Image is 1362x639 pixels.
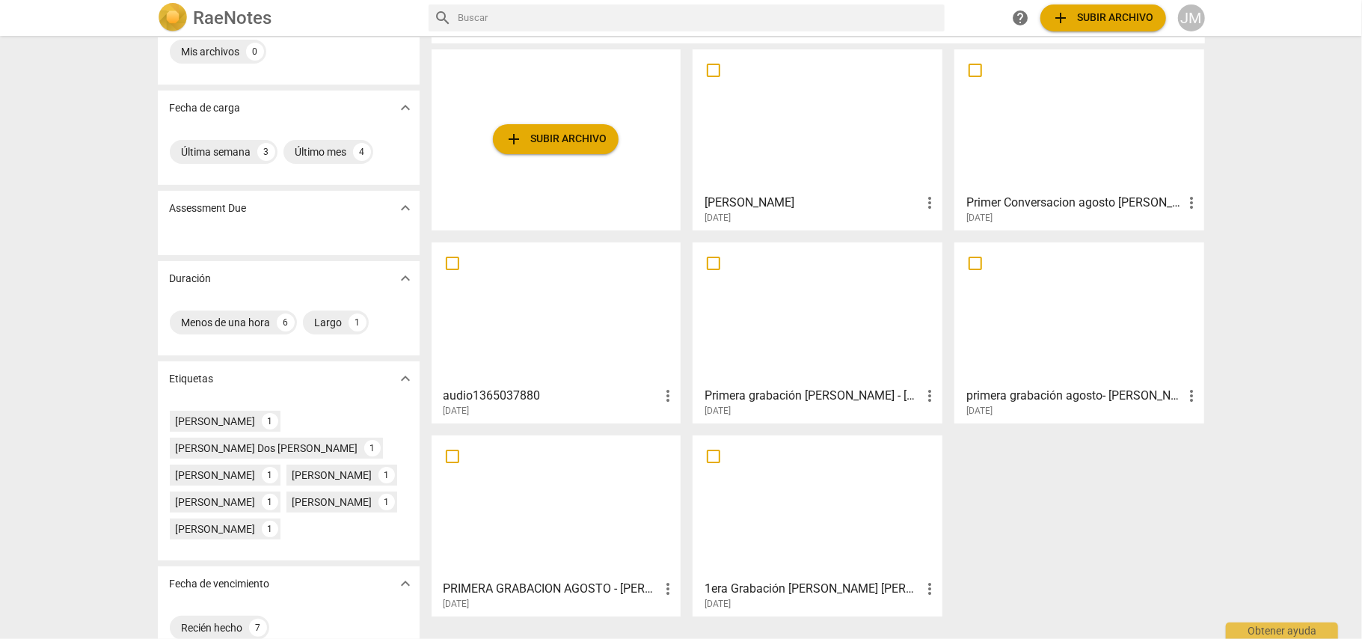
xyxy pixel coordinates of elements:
[295,144,347,159] div: Último mes
[176,522,256,536] div: [PERSON_NAME]
[170,371,214,387] p: Etiquetas
[394,97,417,119] button: Mostrar más
[921,580,939,598] span: more_vert
[705,212,731,224] span: [DATE]
[292,495,372,510] div: [PERSON_NAME]
[659,387,677,405] span: more_vert
[170,271,212,287] p: Duración
[1052,9,1070,27] span: add
[444,580,660,598] h3: PRIMERA GRABACION AGOSTO - SEBASTIAN SOSA
[246,43,264,61] div: 0
[292,468,372,483] div: [PERSON_NAME]
[315,315,343,330] div: Largo
[182,620,243,635] div: Recién hecho
[182,315,271,330] div: Menos de una hora
[396,575,414,593] span: expand_more
[505,130,607,148] span: Subir archivo
[176,468,256,483] div: [PERSON_NAME]
[194,7,272,28] h2: RaeNotes
[1226,623,1338,639] div: Obtener ayuda
[1182,387,1200,405] span: more_vert
[493,124,619,154] button: Subir
[1040,4,1166,31] button: Subir
[394,267,417,290] button: Mostrar más
[158,3,417,33] a: LogoRaeNotes
[1182,194,1200,212] span: more_vert
[396,99,414,117] span: expand_more
[378,467,395,483] div: 1
[158,3,188,33] img: Logo
[705,580,921,598] h3: 1era Grabación de Agosto Marta Trujillo
[966,194,1182,212] h3: Primer Conversacion agosto Esther Gerez
[444,387,660,405] h3: audio1365037880
[396,269,414,287] span: expand_more
[353,143,371,161] div: 4
[182,144,251,159] div: Última semana
[458,6,939,30] input: Buscar
[435,9,453,27] span: search
[921,387,939,405] span: more_vert
[396,370,414,388] span: expand_more
[705,598,731,611] span: [DATE]
[705,387,921,405] h3: Primera grabación de Agosto - Estefania Aguirre
[966,405,993,418] span: [DATE]
[170,100,241,116] p: Fecha de carga
[437,441,676,610] a: PRIMERA GRABACION AGOSTO - [PERSON_NAME][DATE]
[1178,4,1205,31] button: JM
[1052,9,1154,27] span: Subir archivo
[505,130,523,148] span: add
[966,212,993,224] span: [DATE]
[349,314,366,331] div: 1
[182,44,240,59] div: Mis archivos
[705,405,731,418] span: [DATE]
[698,441,937,610] a: 1era Grabación [PERSON_NAME] [PERSON_NAME][DATE]
[396,199,414,217] span: expand_more
[698,248,937,417] a: Primera grabación [PERSON_NAME] - [PERSON_NAME][DATE]
[176,495,256,510] div: [PERSON_NAME]
[444,598,470,611] span: [DATE]
[921,194,939,212] span: more_vert
[437,248,676,417] a: audio1365037880[DATE]
[659,580,677,598] span: more_vert
[170,201,247,216] p: Assessment Due
[262,521,278,537] div: 1
[378,494,395,510] div: 1
[176,414,256,429] div: [PERSON_NAME]
[960,55,1199,224] a: Primer Conversacion agosto [PERSON_NAME][DATE]
[170,576,270,592] p: Fecha de vencimiento
[257,143,275,161] div: 3
[394,572,417,595] button: Mostrar más
[176,441,358,456] div: [PERSON_NAME] Dos [PERSON_NAME]
[394,197,417,219] button: Mostrar más
[262,413,278,429] div: 1
[705,194,921,212] h3: Agustín Pinchulef
[966,387,1182,405] h3: primera grabación agosto- Victor López
[1012,9,1030,27] span: help
[1007,4,1034,31] a: Obtener ayuda
[249,619,267,637] div: 7
[262,494,278,510] div: 1
[394,367,417,390] button: Mostrar más
[364,440,381,456] div: 1
[960,248,1199,417] a: primera grabación agosto- [PERSON_NAME][DATE]
[277,314,295,331] div: 6
[444,405,470,418] span: [DATE]
[262,467,278,483] div: 1
[698,55,937,224] a: [PERSON_NAME][DATE]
